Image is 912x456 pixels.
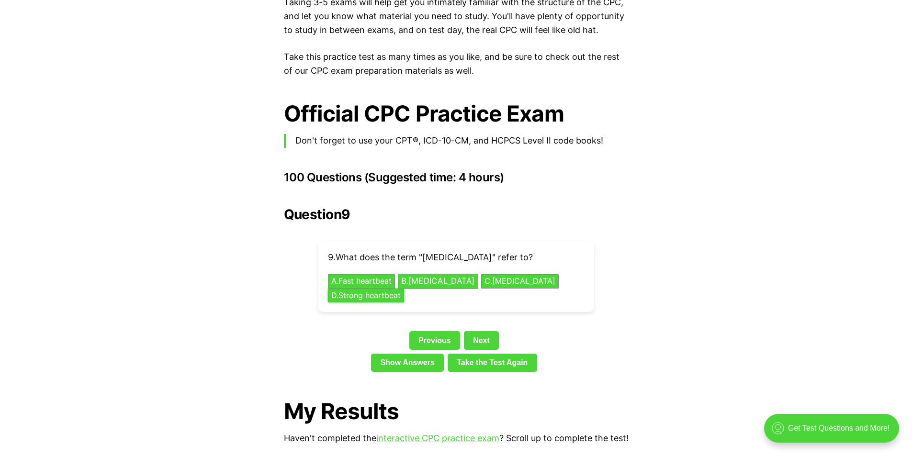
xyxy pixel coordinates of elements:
p: Haven't completed the ? Scroll up to complete the test! [284,432,629,445]
a: Show Answers [371,354,444,372]
a: Take the Test Again [448,354,537,372]
button: A.Fast heartbeat [328,274,395,289]
h3: 100 Questions (Suggested time: 4 hours) [284,171,629,184]
a: interactive CPC practice exam [376,433,499,443]
button: C.[MEDICAL_DATA] [481,274,559,289]
h1: My Results [284,399,629,424]
p: 9 . What does the term "[MEDICAL_DATA]" refer to? [328,251,585,265]
a: Previous [409,331,460,349]
button: D.Strong heartbeat [328,289,404,303]
iframe: portal-trigger [756,409,912,456]
button: B.[MEDICAL_DATA] [398,274,478,289]
h2: Question 9 [284,207,629,222]
a: Next [464,331,499,349]
blockquote: Don't forget to use your CPT®, ICD-10-CM, and HCPCS Level II code books! [284,134,629,148]
h1: Official CPC Practice Exam [284,101,629,126]
p: Take this practice test as many times as you like, and be sure to check out the rest of our CPC e... [284,50,629,78]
